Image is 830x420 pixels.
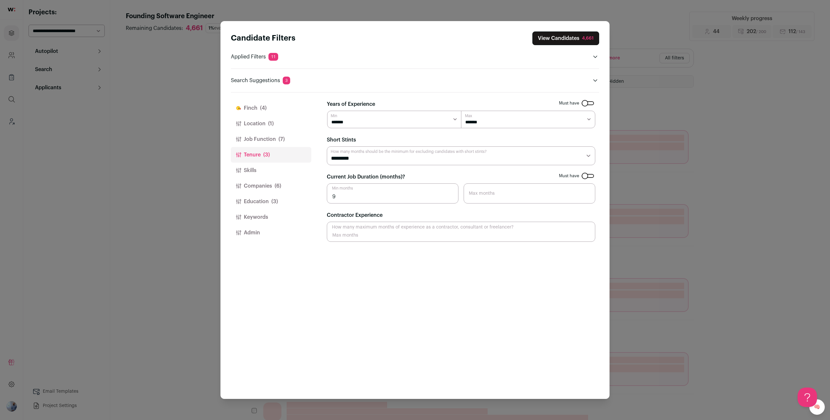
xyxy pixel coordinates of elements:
span: Must have [559,101,579,106]
label: Min [331,113,337,118]
label: Short Stints [327,136,356,144]
span: 11 [268,53,278,61]
span: (3) [263,151,270,159]
a: 🧠 [809,399,825,415]
input: Max months [327,222,595,242]
label: Years of Experience [327,100,375,108]
label: Current Job Duration (months)? [327,173,405,181]
button: Admin [231,225,311,241]
label: Max [465,113,472,118]
strong: Candidate Filters [231,34,295,42]
span: 3 [283,77,290,84]
p: Search Suggestions [231,77,290,84]
p: Applied Filters [231,53,278,61]
label: Contractor Experience [327,211,383,219]
span: (6) [275,182,281,190]
span: (3) [271,198,278,205]
span: Must have [559,173,579,179]
button: Location(1) [231,116,311,131]
button: Tenure(3) [231,147,311,163]
input: Max months [464,183,595,204]
div: 4,661 [582,35,594,42]
button: Keywords [231,209,311,225]
button: Close search preferences [532,31,599,45]
span: (4) [260,104,267,112]
button: Skills [231,163,311,178]
button: Job Function(7) [231,131,311,147]
button: Open applied filters [591,53,599,61]
button: Finch(4) [231,100,311,116]
input: Min months [327,183,458,204]
button: Companies(6) [231,178,311,194]
button: Education(3) [231,194,311,209]
iframe: Help Scout Beacon - Open [798,388,817,407]
span: (1) [268,120,274,128]
span: (7) [279,135,285,143]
